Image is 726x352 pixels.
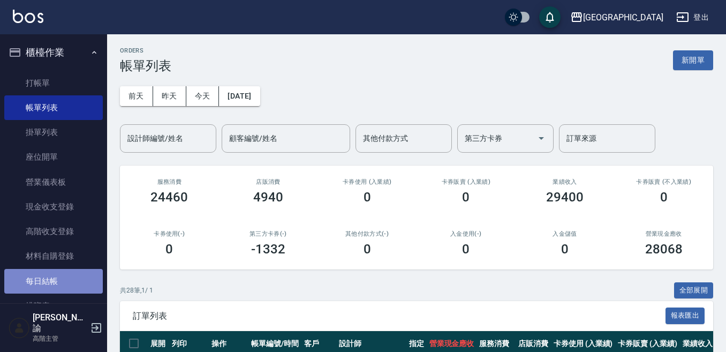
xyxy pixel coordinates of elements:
[133,230,206,237] h2: 卡券使用(-)
[4,71,103,95] a: 打帳單
[4,120,103,145] a: 掛單列表
[462,190,470,205] h3: 0
[583,11,663,24] div: [GEOGRAPHIC_DATA]
[645,242,683,257] h3: 28068
[546,190,584,205] h3: 29400
[4,219,103,244] a: 高階收支登錄
[4,269,103,294] a: 每日結帳
[120,286,153,295] p: 共 28 筆, 1 / 1
[666,308,705,324] button: 報表匯出
[4,194,103,219] a: 現金收支登錄
[539,6,561,28] button: save
[4,244,103,268] a: 材料自購登錄
[232,230,305,237] h2: 第三方卡券(-)
[561,242,569,257] h3: 0
[566,6,668,28] button: [GEOGRAPHIC_DATA]
[660,190,668,205] h3: 0
[364,190,371,205] h3: 0
[627,230,700,237] h2: 營業現金應收
[4,294,103,318] a: 排班表
[120,58,171,73] h3: 帳單列表
[528,230,602,237] h2: 入金儲值
[364,242,371,257] h3: 0
[33,312,87,334] h5: [PERSON_NAME]諭
[674,282,714,299] button: 全部展開
[533,130,550,147] button: Open
[666,310,705,320] a: 報表匯出
[9,317,30,339] img: Person
[528,178,602,185] h2: 業績收入
[4,95,103,120] a: 帳單列表
[165,242,173,257] h3: 0
[153,86,186,106] button: 昨天
[13,10,43,23] img: Logo
[4,39,103,66] button: 櫃檯作業
[627,178,700,185] h2: 卡券販賣 (不入業績)
[462,242,470,257] h3: 0
[4,145,103,169] a: 座位開單
[186,86,220,106] button: 今天
[673,50,713,70] button: 新開單
[219,86,260,106] button: [DATE]
[251,242,285,257] h3: -1332
[429,230,503,237] h2: 入金使用(-)
[330,230,404,237] h2: 其他付款方式(-)
[253,190,283,205] h3: 4940
[150,190,188,205] h3: 24460
[133,178,206,185] h3: 服務消費
[133,311,666,321] span: 訂單列表
[33,334,87,343] p: 高階主管
[4,170,103,194] a: 營業儀表板
[120,86,153,106] button: 前天
[232,178,305,185] h2: 店販消費
[673,55,713,65] a: 新開單
[429,178,503,185] h2: 卡券販賣 (入業績)
[672,8,713,27] button: 登出
[120,47,171,54] h2: ORDERS
[330,178,404,185] h2: 卡券使用 (入業績)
